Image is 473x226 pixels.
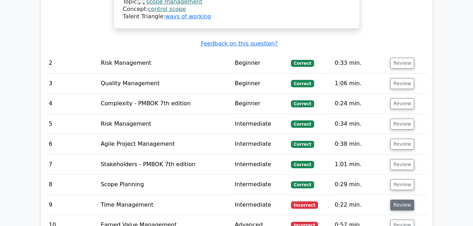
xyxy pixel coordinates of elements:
button: Review [390,78,414,89]
td: Beginner [232,74,288,94]
td: Beginner [232,94,288,114]
span: Correct [291,80,314,87]
td: Risk Management [98,114,232,134]
td: 0:24 min. [332,94,387,114]
td: 0:34 min. [332,114,387,134]
button: Review [390,179,414,190]
td: 0:33 min. [332,53,387,73]
span: Correct [291,181,314,188]
td: 0:38 min. [332,134,387,154]
td: 9 [46,195,98,215]
td: 2 [46,53,98,73]
span: Correct [291,60,314,67]
button: Review [390,159,414,170]
span: Incorrect [291,201,318,208]
span: Correct [291,141,314,148]
td: 8 [46,175,98,195]
a: Feedback on this question? [201,40,278,47]
button: Review [390,200,414,211]
td: 0:22 min. [332,195,387,215]
td: 1:01 min. [332,155,387,175]
button: Review [390,119,414,130]
td: Beginner [232,53,288,73]
td: Time Management [98,195,232,215]
td: Intermediate [232,155,288,175]
td: Risk Management [98,53,232,73]
td: 0:29 min. [332,175,387,195]
span: Correct [291,161,314,168]
td: 7 [46,155,98,175]
td: 6 [46,134,98,154]
td: 4 [46,94,98,114]
td: Quality Management [98,74,232,94]
td: Intermediate [232,114,288,134]
td: Intermediate [232,134,288,154]
div: Concept: [123,6,350,13]
button: Review [390,98,414,109]
td: 1:06 min. [332,74,387,94]
span: Correct [291,120,314,127]
td: Agile Project Management [98,134,232,154]
button: Review [390,139,414,150]
td: Scope Planning [98,175,232,195]
a: ways of working [165,13,211,20]
span: Correct [291,100,314,107]
td: 3 [46,74,98,94]
td: Complexity - PMBOK 7th edition [98,94,232,114]
td: 5 [46,114,98,134]
td: Intermediate [232,195,288,215]
td: Stakeholders - PMBOK 7th edition [98,155,232,175]
button: Review [390,58,414,69]
td: Intermediate [232,175,288,195]
a: control scope [148,6,186,12]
